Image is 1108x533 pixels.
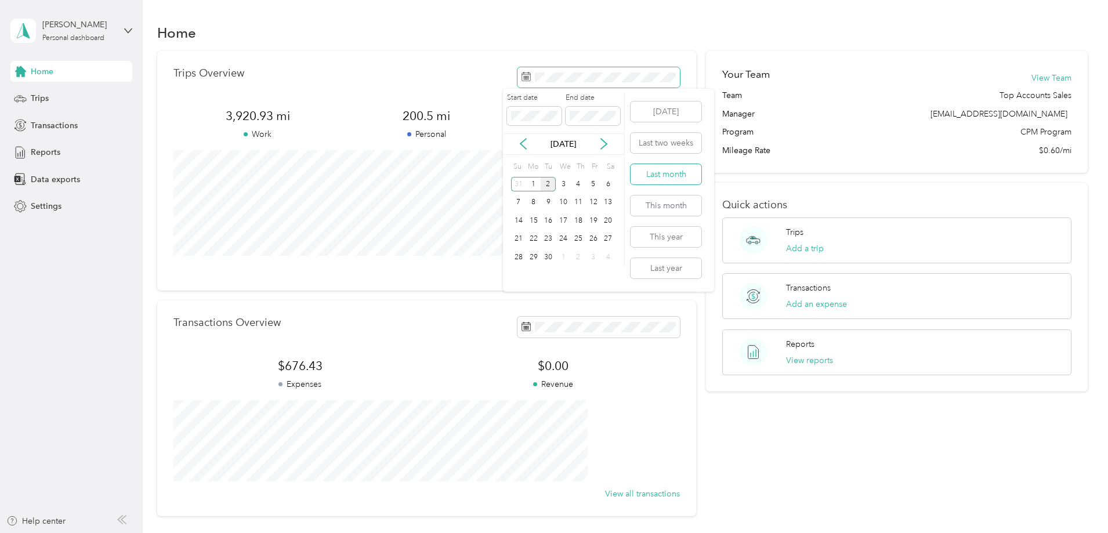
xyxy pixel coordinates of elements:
div: Personal dashboard [42,35,104,42]
span: 3,920.93 mi [173,108,342,124]
p: Trips [786,226,803,238]
div: 15 [526,213,541,228]
span: Trips [31,92,49,104]
p: [DATE] [539,138,588,150]
div: 13 [600,195,615,210]
div: 19 [586,213,601,228]
p: Expenses [173,378,426,390]
div: 22 [526,232,541,246]
button: Add a trip [786,242,824,255]
button: View reports [786,354,833,367]
div: We [557,159,571,175]
button: This year [631,227,701,247]
div: 11 [571,195,586,210]
div: 23 [541,232,556,246]
div: [PERSON_NAME] [42,19,115,31]
div: 21 [511,232,526,246]
div: Th [575,159,586,175]
p: Quick actions [722,199,1071,211]
span: Data exports [31,173,80,186]
iframe: Everlance-gr Chat Button Frame [1043,468,1108,533]
span: CPM Program [1020,126,1071,138]
div: Su [511,159,522,175]
div: 28 [511,250,526,264]
span: Mileage Rate [722,144,770,157]
button: Last two weeks [631,133,701,153]
span: Transactions [31,119,78,132]
div: 26 [586,232,601,246]
button: View all transactions [605,488,680,500]
p: Trips Overview [173,67,244,79]
div: 8 [526,195,541,210]
p: Transactions Overview [173,317,281,329]
label: End date [566,93,620,103]
div: Sa [604,159,615,175]
div: Tu [542,159,553,175]
span: $0.00 [426,358,679,374]
div: 20 [600,213,615,228]
div: 16 [541,213,556,228]
div: 2 [541,177,556,191]
span: Program [722,126,754,138]
div: 1 [526,177,541,191]
div: 25 [571,232,586,246]
div: 4 [571,177,586,191]
button: Add an expense [786,298,847,310]
span: [EMAIL_ADDRESS][DOMAIN_NAME] [930,109,1067,119]
div: 3 [556,177,571,191]
button: Last month [631,164,701,184]
div: 5 [586,177,601,191]
div: 3 [586,250,601,264]
span: Manager [722,108,755,120]
span: $0.60/mi [1039,144,1071,157]
h1: Home [157,27,196,39]
button: [DATE] [631,101,701,122]
label: Start date [507,93,562,103]
div: Mo [526,159,539,175]
div: 2 [571,250,586,264]
p: Personal [342,128,511,140]
span: Top Accounts Sales [1000,89,1071,101]
div: Fr [589,159,600,175]
div: 7 [511,195,526,210]
div: 10 [556,195,571,210]
div: 14 [511,213,526,228]
div: 1 [556,250,571,264]
button: Help center [6,515,66,527]
div: 30 [541,250,556,264]
div: 31 [511,177,526,191]
p: Reports [786,338,814,350]
p: Work [173,128,342,140]
div: 18 [571,213,586,228]
h2: Your Team [722,67,770,82]
span: $676.43 [173,358,426,374]
button: This month [631,195,701,216]
span: Team [722,89,742,101]
span: Reports [31,146,60,158]
span: 200.5 mi [342,108,511,124]
p: Revenue [426,378,679,390]
span: Settings [31,200,61,212]
p: Transactions [786,282,831,294]
div: 12 [586,195,601,210]
div: 29 [526,250,541,264]
div: 4 [600,250,615,264]
div: 27 [600,232,615,246]
div: 9 [541,195,556,210]
button: View Team [1031,72,1071,84]
div: 6 [600,177,615,191]
div: 17 [556,213,571,228]
button: Last year [631,258,701,278]
span: Home [31,66,53,78]
div: 24 [556,232,571,246]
